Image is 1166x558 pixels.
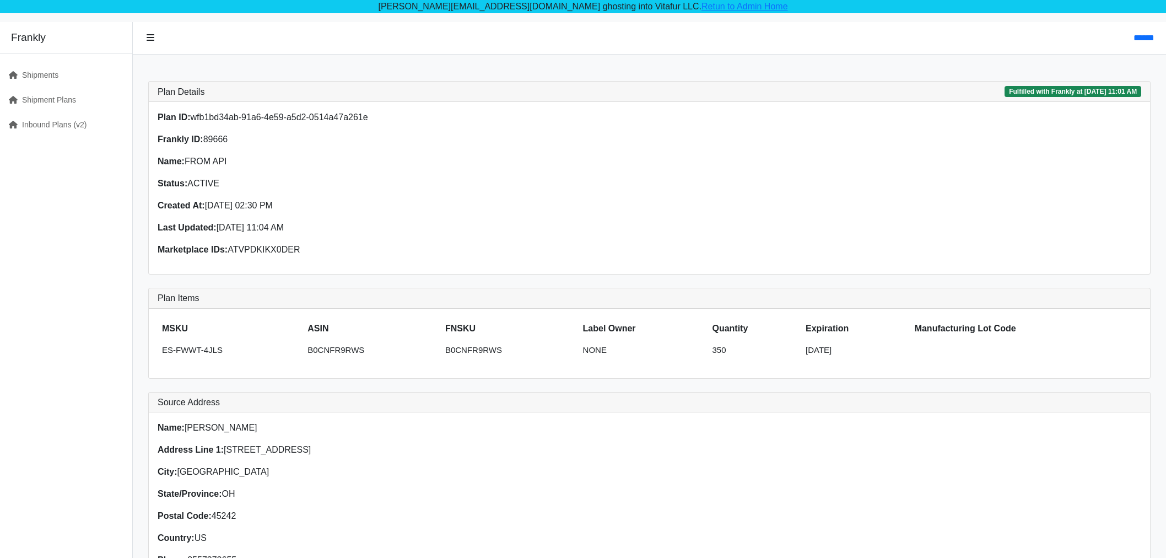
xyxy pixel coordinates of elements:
p: ATVPDKIKX0DER [158,243,643,256]
td: B0CNFR9RWS [441,340,579,361]
th: Label Owner [579,318,708,340]
strong: Created At: [158,201,205,210]
td: [DATE] [801,340,910,361]
p: [PERSON_NAME] [158,421,643,434]
th: MSKU [158,318,303,340]
a: Retun to Admin Home [701,2,788,11]
p: [DATE] 11:04 AM [158,221,643,234]
td: ES-FWWT-4JLS [158,340,303,361]
th: Quantity [708,318,801,340]
p: ACTIVE [158,177,643,190]
p: [DATE] 02:30 PM [158,199,643,212]
strong: Status: [158,179,187,188]
strong: Last Updated: [158,223,217,232]
td: NONE [579,340,708,361]
p: [STREET_ADDRESS] [158,443,643,457]
strong: Plan ID: [158,112,191,122]
p: 45242 [158,509,643,523]
td: B0CNFR9RWS [303,340,441,361]
p: wfb1bd34ab-91a6-4e59-a5d2-0514a47a261e [158,111,643,124]
p: [GEOGRAPHIC_DATA] [158,465,643,479]
strong: Country: [158,533,195,543]
strong: Name: [158,157,185,166]
h3: Plan Details [158,87,204,97]
p: 89666 [158,133,643,146]
h3: Source Address [158,397,1141,407]
strong: City: [158,467,177,476]
p: OH [158,487,643,501]
th: Manufacturing Lot Code [910,318,1141,340]
strong: State/Province: [158,489,222,498]
p: US [158,532,643,545]
h3: Plan Items [158,293,1141,303]
span: Fulfilled with Frankly at [DATE] 11:01 AM [1005,86,1141,97]
th: Expiration [801,318,910,340]
td: 350 [708,340,801,361]
p: FROM API [158,155,643,168]
th: FNSKU [441,318,579,340]
strong: Marketplace IDs: [158,245,228,254]
strong: Address Line 1: [158,445,224,454]
strong: Name: [158,423,185,432]
strong: Frankly ID: [158,135,203,144]
strong: Postal Code: [158,511,212,521]
th: ASIN [303,318,441,340]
